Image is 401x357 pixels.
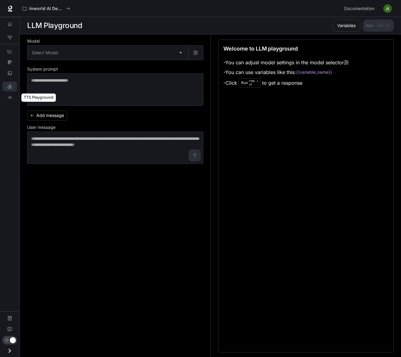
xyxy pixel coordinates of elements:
[27,111,67,121] button: Add message
[344,5,374,12] span: Documentation
[27,39,40,43] p: Model
[29,6,63,11] p: Inworld AI Demos
[2,57,17,67] a: Traces
[32,50,58,56] span: Select Model
[332,19,360,32] button: Variables
[2,313,17,323] a: Documentation
[223,67,349,77] li: - You can use variables like this:
[2,324,17,334] a: Feedback
[27,19,82,32] h1: LLM Playground
[10,337,16,343] span: Dark mode toggle
[2,19,17,29] a: Overview
[21,94,56,102] div: TTS Playground
[2,82,17,91] a: LLM Playground
[238,78,261,87] div: Run
[223,58,349,67] li: - You can adjust model settings in the model selector
[381,2,394,15] button: User avatar
[249,79,258,83] p: CTRL +
[27,125,56,129] p: User message
[27,67,58,71] p: System prompt
[2,46,17,56] a: Dashboards
[342,2,379,15] a: Documentation
[383,4,392,13] img: User avatar
[20,2,73,15] button: All workspaces
[27,46,188,60] div: Select Model
[2,68,17,78] a: Logs
[296,69,332,75] code: {{variable_name}}
[223,77,349,89] li: - Click to get a response
[3,345,16,357] button: Open drawer
[249,79,258,87] p: ⏎
[223,44,298,53] p: Welcome to LLM playground
[2,93,17,102] a: TTS Playground
[2,33,17,42] a: Graph Registry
